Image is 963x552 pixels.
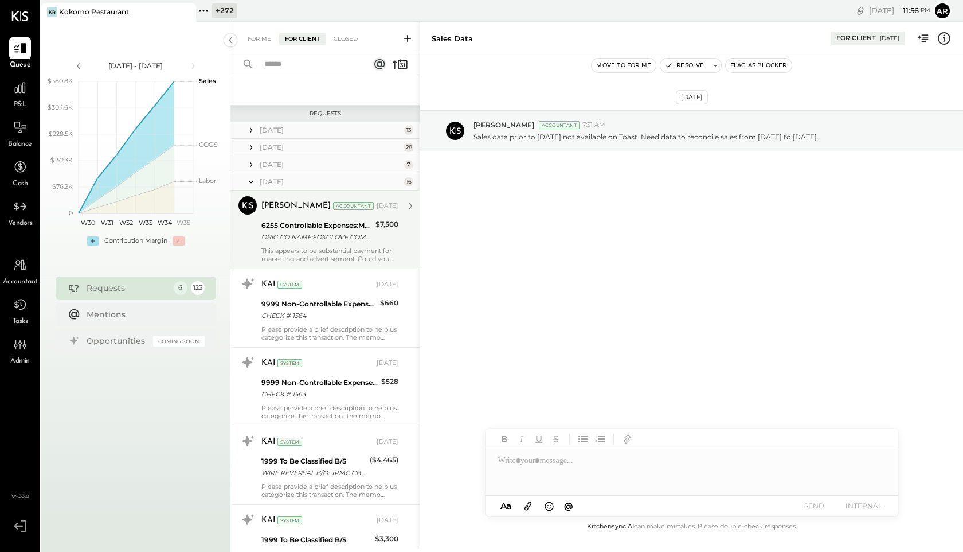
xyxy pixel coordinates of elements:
button: Flag as Blocker [726,59,792,72]
div: $7,500 [375,219,398,230]
div: KAI [261,436,275,448]
text: $228.5K [49,130,73,138]
div: 28 [404,143,413,152]
div: Please provide a brief description to help us categorize this transaction. The memo might be help... [261,404,398,420]
div: $3,300 [375,533,398,545]
span: 7:31 AM [582,120,605,130]
a: Vendors [1,196,40,229]
div: [DATE] [260,142,401,152]
div: Closed [328,33,363,45]
div: [DATE] [377,437,398,446]
div: KAI [261,279,275,290]
div: 9999 Non-Controllable Expenses:Other Income and Expenses:To Be Classified P&L [261,377,378,388]
a: Cash [1,156,40,189]
div: System [277,516,302,524]
text: $76.2K [52,182,73,191]
div: Sales Data [432,33,473,44]
a: Accountant [1,254,40,287]
div: System [277,438,302,446]
span: @ [564,500,573,511]
div: For Me [242,33,277,45]
button: Bold [497,432,512,446]
button: Aa [497,500,515,512]
span: Balance [8,139,32,150]
div: Contribution Margin [104,236,167,246]
div: [DATE] [880,34,899,42]
div: [PERSON_NAME] [261,200,331,212]
button: @ [561,499,577,513]
div: Mentions [87,309,199,320]
button: INTERNAL [841,498,887,514]
span: Tasks [13,317,28,327]
text: $304.6K [48,103,73,111]
span: [PERSON_NAME] [473,120,534,130]
div: Kokomo Restaurant [59,7,129,17]
div: + [87,236,99,246]
div: 9999 Non-Controllable Expenses:Other Income and Expenses:To Be Classified P&L [261,298,377,310]
span: Vendors [8,219,33,229]
span: a [506,500,511,511]
text: Labor [199,177,216,185]
button: Strikethrough [549,432,563,446]
text: 0 [69,209,73,217]
text: $380.8K [48,77,73,85]
text: W33 [138,219,152,227]
div: [DATE] [676,90,708,104]
div: [DATE] [260,177,401,186]
div: WIRE REVERSAL B/O: JPMC CB FUNDS TRANSFER PREVIOUS DAYTAMPA FL XXXXX-9128 US ORG: ABA/XXXXX0288 B... [261,467,366,479]
span: P&L [14,100,27,110]
button: Ordered List [593,432,608,446]
div: + 272 [212,3,237,18]
div: [DATE] [260,160,401,169]
text: W34 [157,219,172,227]
div: KR [47,7,57,17]
div: $660 [380,297,398,309]
text: W30 [81,219,95,227]
button: SEND [792,498,837,514]
div: For Client [279,33,326,45]
button: Unordered List [576,432,590,446]
text: W32 [119,219,133,227]
div: Opportunities [87,335,147,347]
button: Move to for me [592,59,656,72]
div: KAI [261,357,275,369]
text: W35 [177,219,190,227]
button: Ar [933,2,952,20]
a: P&L [1,77,40,110]
div: For Client [836,34,876,43]
div: ORIG CO NAME:FOXGLOVE COMMUNI ORIG ID:XXXXXX6202 DESC DATE:250314 CO ENTRY DESCR:SALE SEC:CCD TRA... [261,231,372,243]
p: Sales data prior to [DATE] not available on Toast. Need data to reconcile sales from [DATE] to [D... [473,132,819,142]
div: This appears to be substantial payment for marketing and advertisement. Could you please provide ... [261,247,398,263]
div: ($4,465) [370,454,398,466]
button: Resolve [660,59,708,72]
button: Add URL [620,432,635,446]
a: Queue [1,37,40,71]
div: 123 [191,281,205,295]
div: 13 [404,126,413,135]
button: Underline [531,432,546,446]
text: W31 [101,219,113,227]
span: Admin [10,356,30,367]
span: Queue [10,60,31,71]
div: Requests [236,110,414,118]
div: Please provide a brief description to help us categorize this transaction. The memo might be help... [261,483,398,499]
div: 6 [174,281,187,295]
a: Tasks [1,294,40,327]
a: Balance [1,116,40,150]
div: [DATE] - [DATE] [87,61,185,71]
div: [DATE] [260,125,401,135]
div: [DATE] [377,280,398,289]
div: CHECK # 1564 [261,310,377,321]
div: - [173,236,185,246]
div: Requests [87,282,168,294]
div: [DATE] [377,516,398,525]
div: Please provide a brief description to help us categorize this transaction. The memo might be help... [261,325,398,341]
div: Accountant [333,202,374,210]
div: 1999 To Be Classified B/S [261,534,371,546]
div: System [277,359,302,367]
div: copy link [855,5,866,17]
div: CHECK # 1563 [261,388,378,400]
div: 6255 Controllable Expenses:Marketing & Advertising:Marketing & Public Relations [261,220,372,231]
div: 1999 To Be Classified B/S [261,456,366,467]
button: Italic [514,432,529,446]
